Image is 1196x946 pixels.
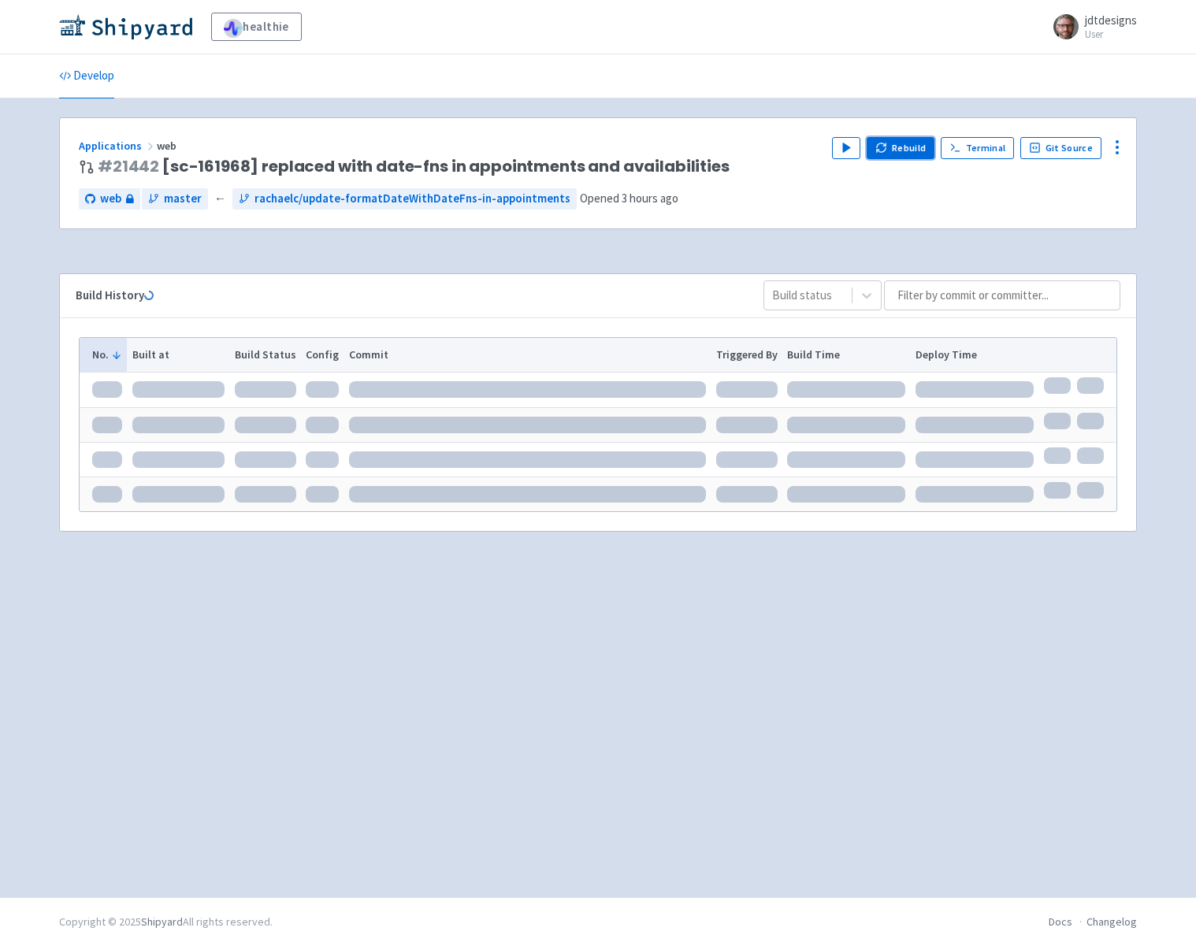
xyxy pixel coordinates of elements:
img: Shipyard logo [59,14,192,39]
th: Build Status [229,338,301,373]
a: master [142,188,208,210]
a: Shipyard [141,914,183,929]
a: Develop [59,54,114,98]
span: jdtdesigns [1085,13,1137,28]
th: Commit [344,338,711,373]
span: web [157,139,179,153]
time: 3 hours ago [622,191,678,206]
th: Build Time [782,338,911,373]
a: #21442 [98,155,159,177]
span: Opened [580,191,678,206]
button: No. [92,347,122,363]
small: User [1085,29,1137,39]
div: Build History [76,287,738,305]
button: Rebuild [867,137,934,159]
a: web [79,188,140,210]
span: web [100,190,121,208]
th: Config [301,338,344,373]
a: rachaelc/update-formatDateWithDateFns-in-appointments [232,188,577,210]
span: rachaelc/update-formatDateWithDateFns-in-appointments [254,190,570,208]
span: [sc-161968] replaced with date-fns in appointments and availabilities [98,158,730,176]
span: master [164,190,202,208]
a: healthie [211,13,302,41]
div: Copyright © 2025 All rights reserved. [59,914,273,930]
th: Built at [127,338,229,373]
a: Terminal [941,137,1014,159]
button: Play [832,137,860,159]
a: jdtdesigns User [1044,14,1137,39]
a: Git Source [1020,137,1101,159]
a: Changelog [1086,914,1137,929]
th: Deploy Time [911,338,1039,373]
span: ← [214,190,226,208]
th: Triggered By [711,338,782,373]
a: Docs [1049,914,1072,929]
a: Applications [79,139,157,153]
input: Filter by commit or committer... [884,280,1120,310]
